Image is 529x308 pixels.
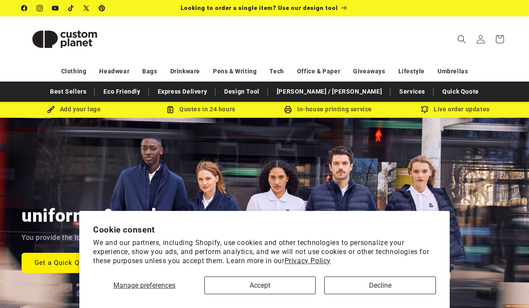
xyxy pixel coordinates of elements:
div: Live order updates [392,104,519,115]
p: You provide the logo, we do the rest. [22,232,140,244]
button: Manage preferences [93,277,196,294]
a: Get a Quick Quote [22,252,107,273]
img: Order Updates Icon [166,106,174,113]
button: Accept [204,277,316,294]
a: Umbrellas [438,64,468,79]
a: Bags [142,64,157,79]
a: Headwear [99,64,129,79]
a: Pens & Writing [213,64,257,79]
img: In-house printing [284,106,292,113]
a: Giveaways [353,64,385,79]
button: Decline [324,277,436,294]
div: Add your logo [10,104,138,115]
a: Lifestyle [398,64,425,79]
a: Drinkware [170,64,200,79]
a: Privacy Policy [285,257,331,265]
summary: Search [452,30,471,49]
a: Eco Friendly [99,84,144,99]
a: Services [395,84,429,99]
iframe: Chat Widget [486,267,529,308]
h2: Cookie consent [93,225,436,235]
div: In-house printing service [265,104,392,115]
a: Express Delivery [153,84,212,99]
a: Office & Paper [297,64,340,79]
img: Brush Icon [47,106,55,113]
p: We and our partners, including Shopify, use cookies and other technologies to personalize your ex... [93,239,436,265]
a: Tech [269,64,284,79]
a: Design Tool [220,84,264,99]
span: Manage preferences [113,281,175,289]
a: Clothing [61,64,87,79]
img: Custom Planet [22,20,108,59]
a: Quick Quote [438,84,483,99]
a: Best Sellers [46,84,91,99]
img: Order updates [421,106,429,113]
div: Quotes in 24 hours [138,104,265,115]
h2: uniforms & workwear [22,204,202,227]
span: Looking to order a single item? Use our design tool [181,4,338,11]
a: [PERSON_NAME] / [PERSON_NAME] [272,84,386,99]
a: Custom Planet [19,16,111,62]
